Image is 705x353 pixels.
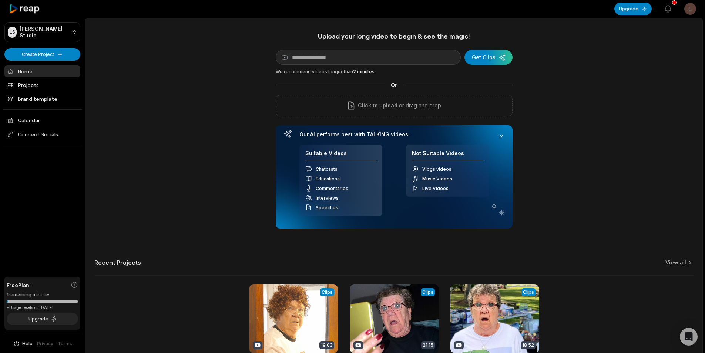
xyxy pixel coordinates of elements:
div: *Usage resets on [DATE] [7,305,78,310]
h1: Upload your long video to begin & see the magic! [276,32,513,40]
h3: Our AI performs best with TALKING videos: [299,131,489,138]
p: [PERSON_NAME] Studio [20,26,69,39]
a: Brand template [4,93,80,105]
button: Get Clips [464,50,513,65]
h2: Recent Projects [94,259,141,266]
span: Live Videos [422,186,449,191]
span: Interviews [316,195,339,201]
span: Educational [316,176,341,182]
span: Commentaries [316,186,348,191]
span: 2 minutes [353,69,375,74]
span: Speeches [316,205,338,210]
p: or drag and drop [397,101,441,110]
a: View all [665,259,686,266]
span: Help [22,340,33,347]
span: Free Plan! [7,281,31,289]
div: LS [8,27,17,38]
h4: Not Suitable Videos [412,150,483,161]
span: Connect Socials [4,128,80,141]
div: 1 remaining minutes [7,291,78,299]
div: We recommend videos longer than . [276,69,513,75]
button: Upgrade [7,313,78,325]
a: Calendar [4,114,80,126]
span: Or [385,81,403,89]
span: Click to upload [358,101,397,110]
h4: Suitable Videos [305,150,376,161]
button: Upgrade [614,3,652,15]
button: Help [13,340,33,347]
a: Privacy [37,340,53,347]
a: Terms [58,340,72,347]
span: Chatcasts [316,166,338,172]
span: Music Videos [422,176,452,182]
a: Projects [4,79,80,91]
span: Vlogs videos [422,166,451,172]
button: Create Project [4,48,80,61]
div: Open Intercom Messenger [680,328,698,346]
a: Home [4,65,80,77]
